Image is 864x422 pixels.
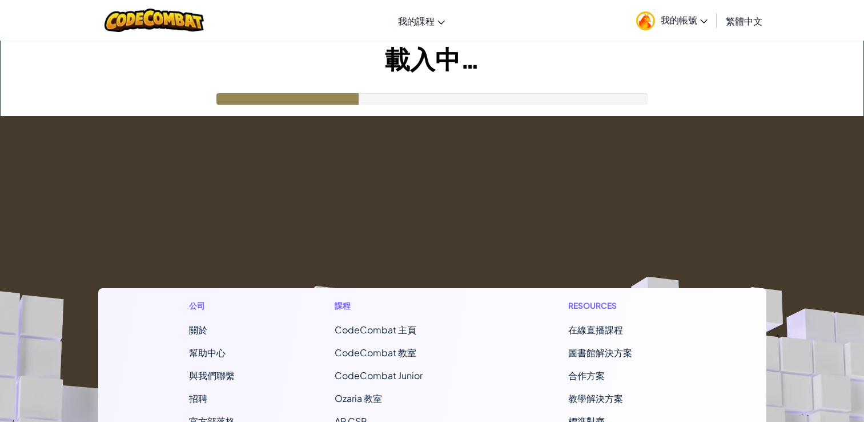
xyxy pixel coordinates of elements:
[189,324,207,336] a: 關於
[189,300,235,312] h1: 公司
[335,369,423,381] a: CodeCombat Junior
[720,5,768,36] a: 繁體中文
[630,2,713,38] a: 我的帳號
[189,392,207,404] a: 招聘
[568,347,632,359] a: 圖書館解決方案
[661,14,708,26] span: 我的帳號
[726,15,762,27] span: 繁體中文
[568,324,623,336] a: 在線直播課程
[636,11,655,30] img: avatar
[189,347,226,359] a: 幫助中心
[335,300,468,312] h1: 課程
[568,369,605,381] a: 合作方案
[335,347,416,359] a: CodeCombat 教室
[335,324,416,336] span: CodeCombat 主頁
[568,300,675,312] h1: Resources
[105,9,204,32] img: CodeCombat logo
[398,15,435,27] span: 我的課程
[335,392,382,404] a: Ozaria 教室
[1,41,863,76] h1: 載入中…
[568,392,623,404] a: 教學解決方案
[392,5,451,36] a: 我的課程
[189,369,235,381] span: 與我們聯繫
